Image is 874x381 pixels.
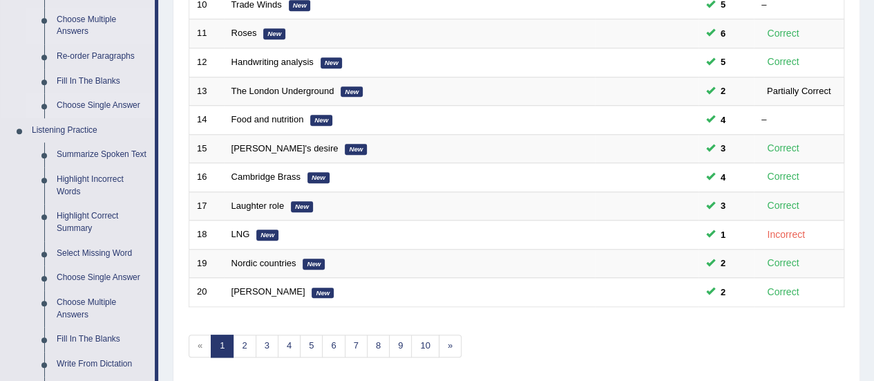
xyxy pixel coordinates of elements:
[367,335,390,357] a: 8
[256,230,278,241] em: New
[411,335,439,357] a: 10
[189,163,224,192] td: 16
[231,143,339,154] a: [PERSON_NAME]'s desire
[189,249,224,278] td: 19
[231,171,301,182] a: Cambridge Brass
[439,335,462,357] a: »
[189,221,224,250] td: 18
[189,77,224,106] td: 13
[312,288,334,299] em: New
[322,335,345,357] a: 6
[189,192,224,221] td: 17
[50,204,155,241] a: Highlight Correct Summary
[715,227,731,242] span: You can still take this question
[761,140,805,156] div: Correct
[341,86,363,97] em: New
[761,255,805,271] div: Correct
[389,335,412,357] a: 9
[307,172,330,183] em: New
[189,134,224,163] td: 15
[300,335,323,357] a: 5
[715,285,731,299] span: You can still take this question
[233,335,256,357] a: 2
[263,28,285,39] em: New
[50,290,155,327] a: Choose Multiple Answers
[715,141,731,156] span: You can still take this question
[231,286,305,297] a: [PERSON_NAME]
[715,170,731,185] span: You can still take this question
[231,57,314,67] a: Handwriting analysis
[50,327,155,352] a: Fill In The Blanks
[345,144,367,155] em: New
[761,198,805,214] div: Correct
[715,256,731,270] span: You can still take this question
[211,335,234,357] a: 1
[231,201,285,211] a: Laughter role
[715,26,731,41] span: You can still take this question
[50,241,155,266] a: Select Missing Word
[189,106,224,135] td: 14
[231,258,296,268] a: Nordic countries
[50,167,155,204] a: Highlight Incorrect Words
[345,335,368,357] a: 7
[231,86,334,96] a: The London Underground
[278,335,301,357] a: 4
[231,229,250,239] a: LNG
[50,142,155,167] a: Summarize Spoken Text
[50,266,155,290] a: Choose Single Answer
[761,54,805,70] div: Correct
[303,259,325,270] em: New
[50,93,155,118] a: Choose Single Answer
[321,57,343,68] em: New
[310,115,332,126] em: New
[231,28,257,38] a: Roses
[189,48,224,77] td: 12
[189,19,224,48] td: 11
[761,113,836,127] div: –
[291,201,313,212] em: New
[50,69,155,94] a: Fill In The Blanks
[715,84,731,98] span: You can still take this question
[256,335,278,357] a: 3
[715,55,731,69] span: You can still take this question
[761,84,836,98] div: Partially Correct
[189,335,211,357] span: «
[761,169,805,185] div: Correct
[50,44,155,69] a: Re-order Paragraphs
[50,352,155,377] a: Write From Dictation
[231,114,304,124] a: Food and nutrition
[761,26,805,41] div: Correct
[26,118,155,143] a: Listening Practice
[715,113,731,127] span: You can still take this question
[761,284,805,300] div: Correct
[189,278,224,307] td: 20
[50,8,155,44] a: Choose Multiple Answers
[715,198,731,213] span: You can still take this question
[761,227,810,243] div: Incorrect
